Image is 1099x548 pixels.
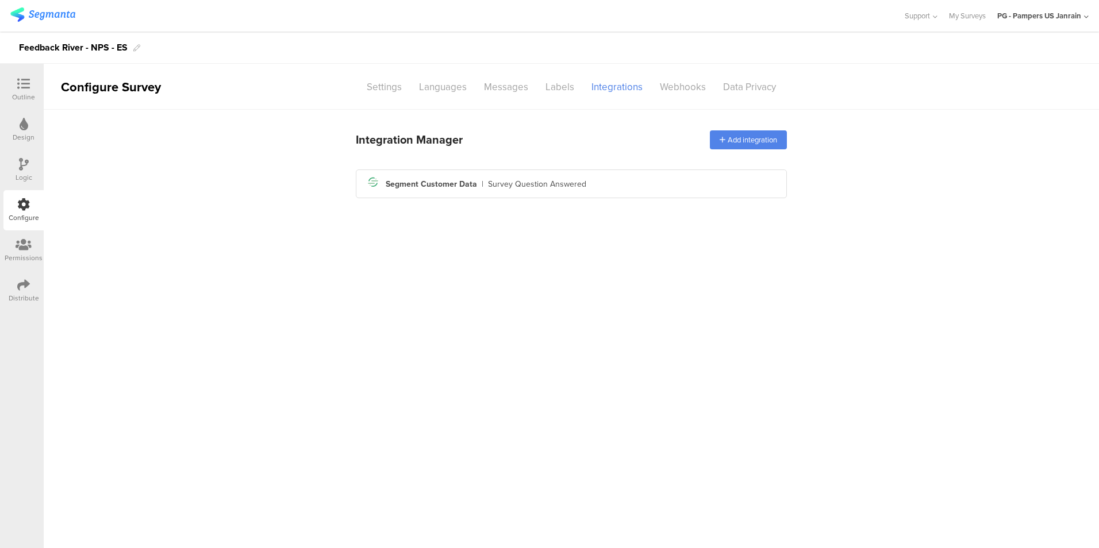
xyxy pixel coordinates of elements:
div: Outline [12,92,35,102]
div: Configure [9,213,39,223]
div: Feedback River - NPS - ES [19,38,128,57]
div: | [482,178,483,190]
div: Webhooks [651,77,714,97]
div: Permissions [5,253,43,263]
div: Configure Survey [44,78,176,97]
div: Data Privacy [714,77,785,97]
div: Distribute [9,293,39,303]
div: Messages [475,77,537,97]
div: Logic [16,172,32,183]
span: Support [905,10,930,21]
div: Survey Question Answered [488,178,586,190]
div: Design [13,132,34,142]
img: segmanta logo [10,7,75,22]
div: Add integration [710,130,787,149]
div: Settings [358,77,410,97]
div: Integrations [583,77,651,97]
div: PG - Pampers US Janrain [997,10,1081,21]
div: Labels [537,77,583,97]
div: Languages [410,77,475,97]
div: Segment Customer Data [386,178,477,190]
div: Integration Manager [356,131,463,148]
